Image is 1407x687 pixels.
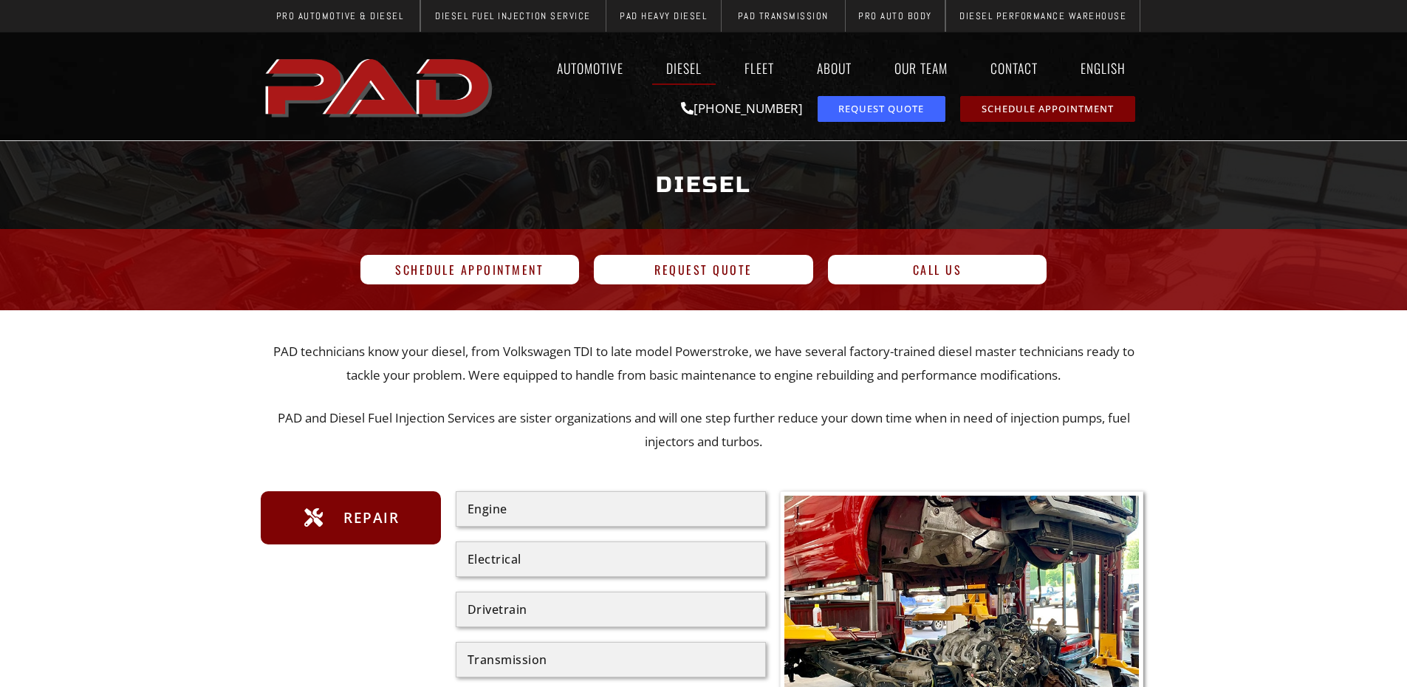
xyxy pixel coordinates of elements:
div: Transmission [468,654,754,666]
div: Electrical [468,553,754,565]
span: Diesel Fuel Injection Service [435,11,591,21]
span: Schedule Appointment [395,264,544,276]
span: Pro Auto Body [858,11,932,21]
a: pro automotive and diesel home page [261,47,500,126]
span: Call Us [913,264,962,276]
a: About [803,51,866,85]
a: Fleet [730,51,788,85]
span: Diesel Performance Warehouse [959,11,1126,21]
a: Request Quote [594,255,813,284]
span: Pro Automotive & Diesel [276,11,404,21]
a: Call Us [828,255,1047,284]
p: PAD and Diesel Fuel Injection Services are sister organizations and will one step further reduce ... [261,406,1147,454]
a: request a service or repair quote [818,96,945,122]
img: The image shows the word "PAD" in bold, red, uppercase letters with a slight shadow effect. [261,47,500,126]
a: Contact [976,51,1052,85]
div: Drivetrain [468,604,754,615]
a: Automotive [543,51,637,85]
h1: Diesel [268,157,1140,213]
a: English [1067,51,1147,85]
a: [PHONE_NUMBER] [681,100,803,117]
a: schedule repair or service appointment [960,96,1135,122]
span: PAD Transmission [738,11,829,21]
div: Engine [468,503,754,515]
a: Schedule Appointment [360,255,580,284]
span: PAD Heavy Diesel [620,11,707,21]
span: Repair [340,506,399,530]
p: PAD technicians know your diesel, from Volkswagen TDI to late model Powerstroke, we have several ... [261,340,1147,388]
a: Our Team [880,51,962,85]
nav: Menu [500,51,1147,85]
span: Schedule Appointment [982,104,1114,114]
span: Request Quote [654,264,753,276]
a: Diesel [652,51,716,85]
span: Request Quote [838,104,924,114]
